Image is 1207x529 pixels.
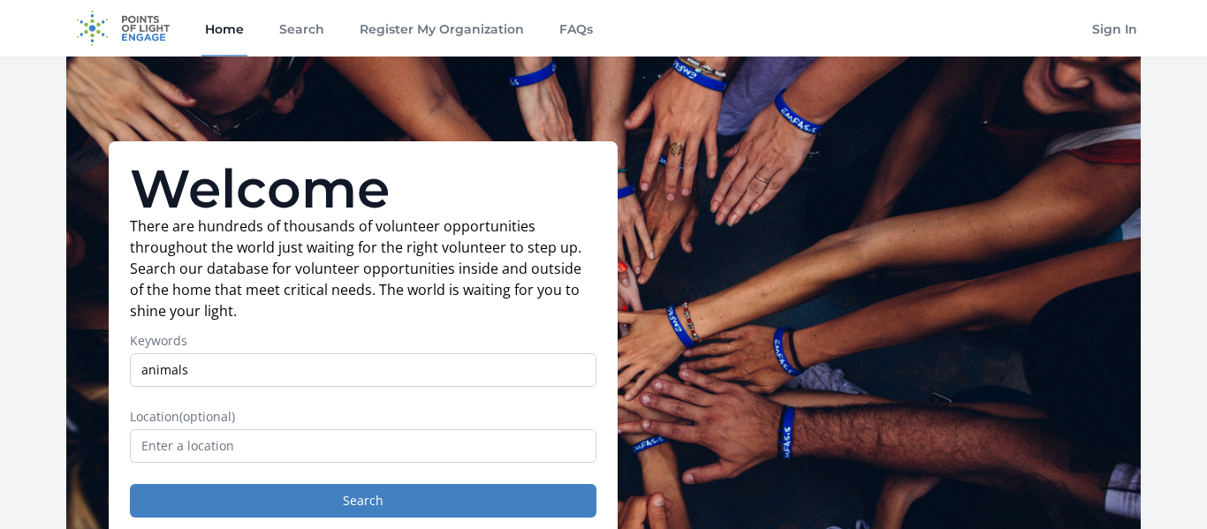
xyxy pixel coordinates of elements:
[130,215,596,321] p: There are hundreds of thousands of volunteer opportunities throughout the world just waiting for ...
[130,429,596,463] input: Enter a location
[130,332,596,350] label: Keywords
[130,408,596,426] label: Location
[130,162,596,215] h1: Welcome
[130,484,596,518] button: Search
[179,408,235,425] span: (optional)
